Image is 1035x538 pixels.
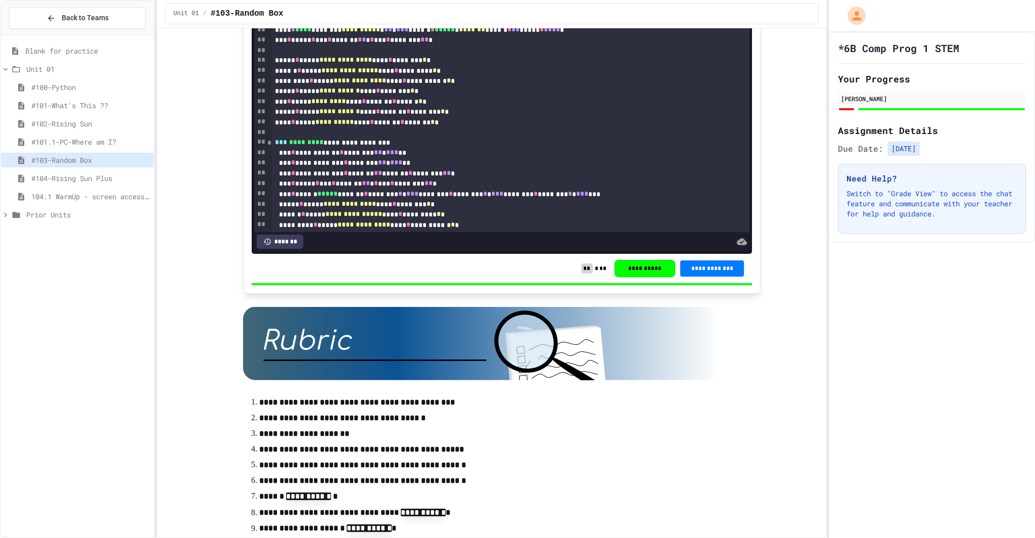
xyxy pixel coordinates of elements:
span: #103-Random Box [31,155,150,165]
h3: Need Help? [846,172,1017,185]
p: Switch to "Grade View" to access the chat feature and communicate with your teacher for help and ... [846,189,1017,219]
h1: *6B Comp Prog 1 STEM [838,41,959,55]
button: Back to Teams [9,7,146,29]
span: Unit 01 [26,64,150,74]
span: [DATE] [887,142,920,156]
span: Due Date: [838,143,883,155]
span: #101-What's This ?? [31,100,150,111]
h2: Your Progress [838,72,1026,86]
span: #102-Rising Sun [31,118,150,129]
span: / [203,10,206,18]
span: #101.1-PC-Where am I? [31,137,150,147]
span: Prior Units [26,209,150,220]
span: 104.1 WarmUp - screen accessors [31,191,150,202]
span: #103-Random Box [211,8,284,20]
h2: Assignment Details [838,123,1026,138]
span: #100-Python [31,82,150,93]
span: #104-Rising Sun Plus [31,173,150,184]
span: Unit 01 [173,10,199,18]
div: My Account [837,4,868,27]
div: [PERSON_NAME] [841,94,1023,103]
span: Blank for practice [25,46,150,56]
span: Back to Teams [62,13,109,23]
